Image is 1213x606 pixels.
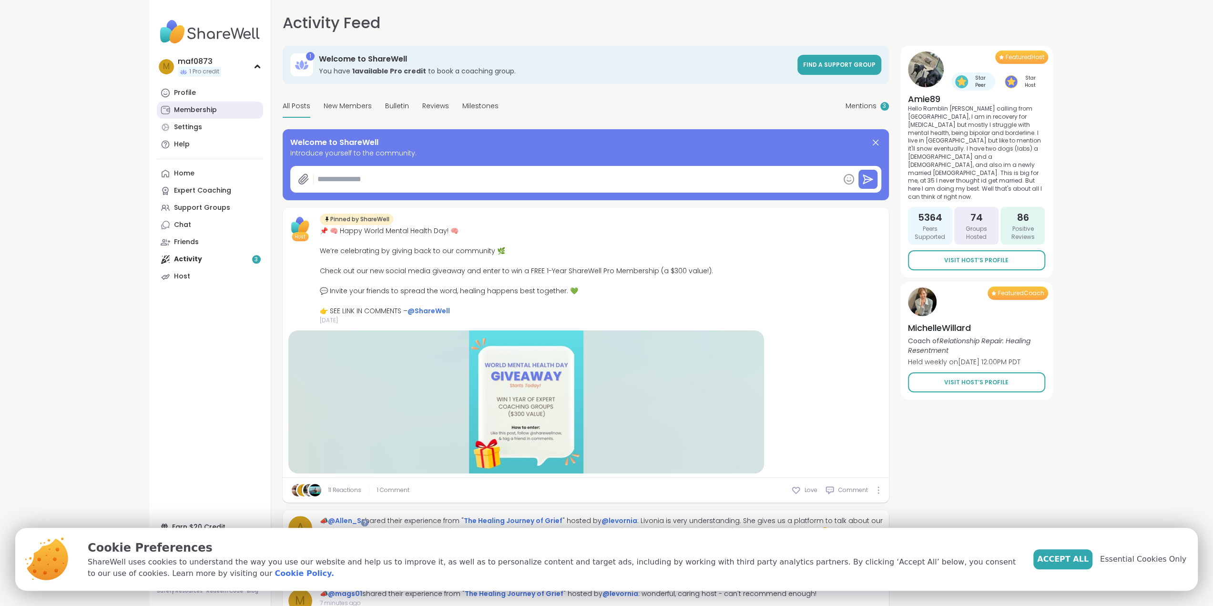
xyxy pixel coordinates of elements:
[157,234,263,251] a: Friends
[908,250,1045,270] a: Visit Host’s Profile
[174,105,217,115] div: Membership
[174,237,199,247] div: Friends
[1017,211,1029,224] span: 86
[296,519,304,536] span: A
[174,169,194,178] div: Home
[944,256,1009,265] span: Visit Host’s Profile
[174,203,230,213] div: Support Groups
[408,306,450,316] a: @ShareWell
[328,486,361,494] a: 11 Reactions
[174,123,202,132] div: Settings
[247,588,258,595] a: Blog
[361,519,368,526] iframe: Spotlight
[377,486,409,494] span: 1 Comment
[290,137,378,148] span: Welcome to ShareWell
[1100,554,1186,565] span: Essential Cookies Only
[309,484,321,496] img: Renae22
[912,225,948,241] span: Peers Supported
[206,588,243,595] a: Redeem Code
[803,61,876,69] span: Find a support group
[283,101,310,111] span: All Posts
[301,484,306,496] span: D
[1019,74,1041,89] span: Star Host
[88,556,1018,579] p: ShareWell uses cookies to understand the way you use our website and help us to improve it, as we...
[328,516,361,525] a: @Allen_S
[174,140,190,149] div: Help
[292,484,304,496] img: itscathyko
[1005,75,1018,88] img: Star Host
[955,75,968,88] img: Star Peer
[944,378,1009,387] span: Visit Host’s Profile
[601,516,637,525] a: @levornia
[838,486,868,494] span: Comment
[320,589,816,599] div: 📣 shared their experience from " " hosted by : wonderful, caring host - can't recommend enough!
[908,336,1030,355] i: Relationship Repair: Healing Resentment
[174,186,231,195] div: Expert Coaching
[157,102,263,119] a: Membership
[328,589,362,598] a: @mags01
[883,102,886,110] span: 3
[422,101,449,111] span: Reviews
[157,588,203,595] a: Safety Resources
[290,148,881,158] span: Introduce yourself to the community.
[157,268,263,285] a: Host
[970,74,991,89] span: Star Peer
[1006,53,1044,61] span: Featured Host
[275,568,334,579] a: Cookie Policy.
[157,518,263,535] div: Earn $20 Credit
[1033,549,1092,569] button: Accept All
[1037,554,1089,565] span: Accept All
[465,589,563,598] a: The Healing Journey of Grief
[908,336,1045,355] p: Coach of
[970,211,982,224] span: 74
[157,165,263,182] a: Home
[88,539,1018,556] p: Cookie Preferences
[958,225,995,241] span: Groups Hosted
[283,11,380,34] h1: Activity Feed
[288,214,312,237] img: ShareWell
[288,516,312,540] a: A
[320,316,713,325] span: [DATE]
[908,322,1045,334] h4: MichelleWillard
[306,52,315,61] div: 1
[908,93,1045,105] h4: Amie89
[320,214,393,225] div: Pinned by ShareWell
[157,15,263,49] img: ShareWell Nav Logo
[464,516,562,525] a: The Healing Journey of Grief
[908,105,1045,201] p: Hello Ramblin [PERSON_NAME] calling from [GEOGRAPHIC_DATA], I am in recovery for [MEDICAL_DATA] b...
[174,220,191,230] div: Chat
[918,211,942,224] span: 5364
[319,54,792,64] h3: Welcome to ShareWell
[295,233,306,240] span: Host
[602,589,638,598] a: @levornia
[157,199,263,216] a: Support Groups
[163,61,170,73] span: m
[908,357,1045,367] p: Held weekly on [DATE] 12:00PM PDT
[303,484,316,496] img: anchor
[324,101,372,111] span: New Members
[805,486,817,494] span: Love
[174,272,190,281] div: Host
[157,119,263,136] a: Settings
[908,288,937,316] img: MichelleWillard
[320,226,713,316] div: 📌 🧠 Happy World Mental Health Day! 🧠 We’re celebrating by giving back to our community 🌿 Check ou...
[189,68,219,76] span: 1 Pro credit
[797,55,881,75] a: Find a support group
[178,56,221,67] div: maf0873
[319,66,792,76] h3: You have to book a coaching group.
[157,182,263,199] a: Expert Coaching
[846,101,877,111] span: Mentions
[157,216,263,234] a: Chat
[157,84,263,102] a: Profile
[462,101,499,111] span: Milestones
[908,51,944,87] img: Amie89
[157,136,263,153] a: Help
[352,66,426,76] b: 1 available Pro credit
[385,101,409,111] span: Bulletin
[1004,225,1041,241] span: Positive Reviews
[908,372,1045,392] a: Visit Host’s Profile
[998,289,1044,297] span: Featured Coach
[320,516,883,536] div: 📣 shared their experience from " " hosted by : Livonia is very understanding. She gives us a plat...
[174,88,196,98] div: Profile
